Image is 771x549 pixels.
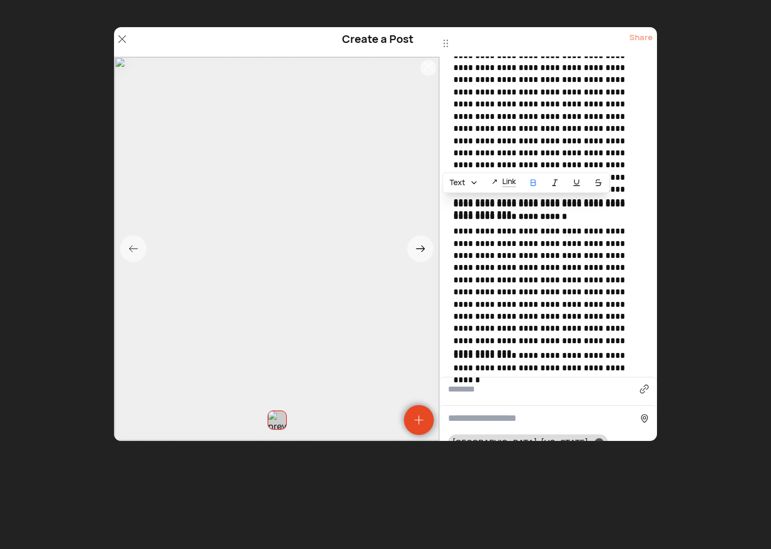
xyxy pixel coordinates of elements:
[491,176,498,187] p: ↗
[629,31,653,52] div: Share
[485,173,522,192] button: ↗Link
[450,177,465,188] span: Text
[342,31,414,47] p: Create a Post
[452,437,590,449] div: [GEOGRAPHIC_DATA], [US_STATE],
[443,173,485,192] button: Text
[502,176,516,187] p: Link
[115,57,439,440] img: 64f7c8f0-bd32-4cef-9f27-7d42b81c1938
